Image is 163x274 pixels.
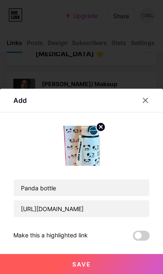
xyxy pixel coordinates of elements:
[13,95,27,105] div: Add
[14,200,149,217] input: URL
[14,179,149,196] input: Title
[61,126,102,166] img: link_thumbnail
[72,261,91,268] span: Save
[13,231,88,241] div: Make this a highlighted link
